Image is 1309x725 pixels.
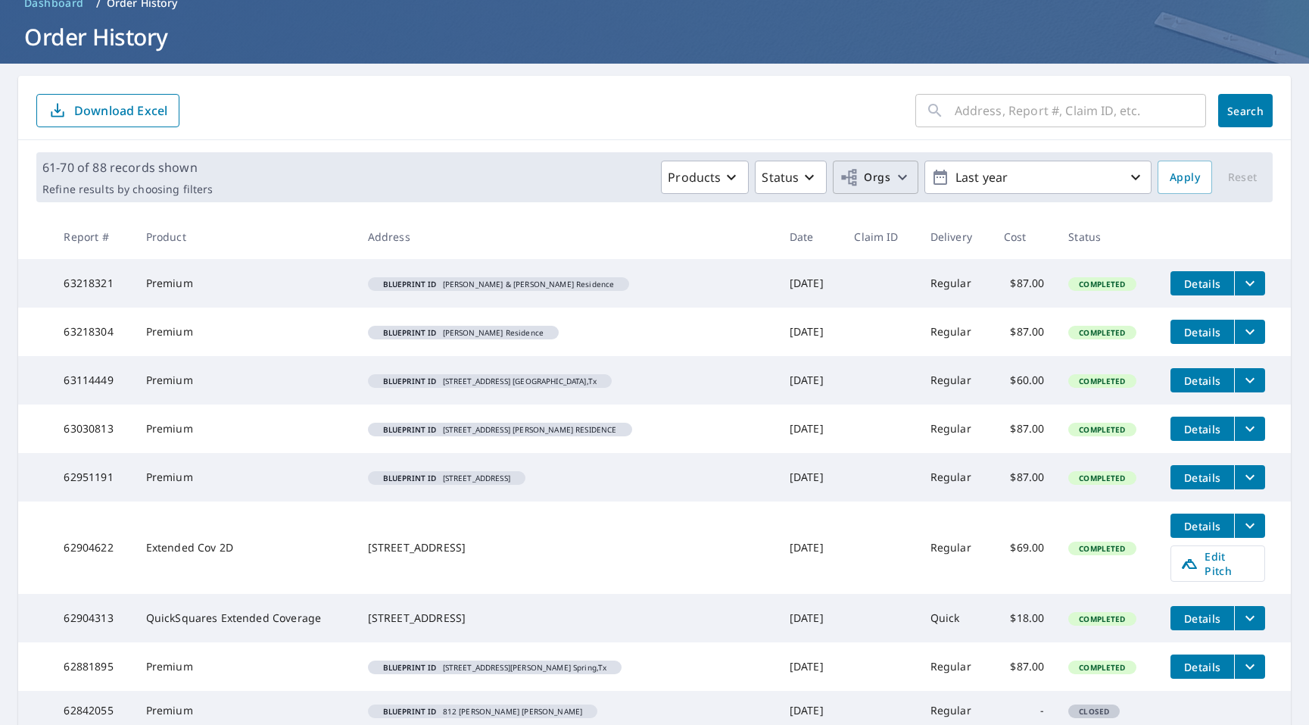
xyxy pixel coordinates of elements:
[1170,545,1265,582] a: Edit Pitch
[1170,417,1234,441] button: detailsBtn-63030813
[918,405,992,453] td: Regular
[51,405,133,453] td: 63030813
[668,168,721,186] p: Products
[762,168,799,186] p: Status
[918,308,992,356] td: Regular
[383,708,437,715] em: Blueprint ID
[383,426,437,433] em: Blueprint ID
[383,329,437,336] em: Blueprint ID
[134,453,356,502] td: Premium
[1170,465,1234,489] button: detailsBtn-62951191
[1234,271,1265,295] button: filesDropdownBtn-63218321
[1070,473,1134,483] span: Completed
[992,308,1057,356] td: $87.00
[992,259,1057,308] td: $87.00
[1170,320,1234,344] button: detailsBtn-63218304
[1180,325,1225,339] span: Details
[1180,277,1225,291] span: Details
[374,426,626,433] span: [STREET_ADDRESS] [PERSON_NAME] RESIDENCE
[134,356,356,405] td: Premium
[778,502,843,594] td: [DATE]
[1234,465,1265,489] button: filesDropdownBtn-62951191
[778,308,843,356] td: [DATE]
[918,453,992,502] td: Regular
[51,594,133,642] td: 62904313
[1234,368,1265,392] button: filesDropdownBtn-63114449
[778,259,843,308] td: [DATE]
[840,168,890,187] span: Orgs
[1070,424,1134,435] span: Completed
[134,642,356,691] td: Premium
[134,405,356,453] td: Premium
[1218,94,1273,127] button: Search
[1234,514,1265,538] button: filesDropdownBtn-62904622
[778,642,843,691] td: [DATE]
[1180,470,1225,485] span: Details
[374,708,591,715] span: 812 [PERSON_NAME] [PERSON_NAME]
[368,540,765,555] div: [STREET_ADDRESS]
[1234,320,1265,344] button: filesDropdownBtn-63218304
[51,308,133,356] td: 63218304
[755,161,827,194] button: Status
[918,502,992,594] td: Regular
[918,594,992,642] td: Quick
[51,356,133,405] td: 63114449
[368,611,765,626] div: [STREET_ADDRESS]
[1070,376,1134,386] span: Completed
[18,21,1291,52] h1: Order History
[383,377,437,385] em: Blueprint ID
[51,214,133,259] th: Report #
[1170,655,1234,679] button: detailsBtn-62881895
[51,453,133,502] td: 62951191
[374,377,606,385] span: [STREET_ADDRESS] [GEOGRAPHIC_DATA],Tx
[74,102,167,119] p: Download Excel
[356,214,778,259] th: Address
[992,405,1057,453] td: $87.00
[992,642,1057,691] td: $87.00
[1170,271,1234,295] button: detailsBtn-63218321
[1180,519,1225,533] span: Details
[778,453,843,502] td: [DATE]
[1180,422,1225,436] span: Details
[1070,543,1134,554] span: Completed
[383,474,437,482] em: Blueprint ID
[661,161,749,194] button: Products
[374,329,553,336] span: [PERSON_NAME] Residence
[51,642,133,691] td: 62881895
[992,453,1057,502] td: $87.00
[992,214,1057,259] th: Cost
[1234,606,1265,630] button: filesDropdownBtn-62904313
[1180,611,1225,626] span: Details
[1056,214,1158,259] th: Status
[374,664,616,671] span: [STREET_ADDRESS][PERSON_NAME] Spring,Tx
[1230,104,1261,118] span: Search
[374,474,519,482] span: [STREET_ADDRESS]
[1070,327,1134,338] span: Completed
[383,280,437,288] em: Blueprint ID
[42,183,213,196] p: Refine results by choosing filters
[992,356,1057,405] td: $60.00
[1170,368,1234,392] button: detailsBtn-63114449
[918,642,992,691] td: Regular
[1180,373,1225,388] span: Details
[1234,417,1265,441] button: filesDropdownBtn-63030813
[1070,279,1134,289] span: Completed
[949,164,1127,191] p: Last year
[918,259,992,308] td: Regular
[833,161,918,194] button: Orgs
[918,356,992,405] td: Regular
[778,214,843,259] th: Date
[992,502,1057,594] td: $69.00
[842,214,918,259] th: Claim ID
[778,594,843,642] td: [DATE]
[918,214,992,259] th: Delivery
[134,214,356,259] th: Product
[955,89,1206,132] input: Address, Report #, Claim ID, etc.
[778,356,843,405] td: [DATE]
[924,161,1152,194] button: Last year
[51,259,133,308] td: 63218321
[992,594,1057,642] td: $18.00
[134,594,356,642] td: QuickSquares Extended Coverage
[1234,655,1265,679] button: filesDropdownBtn-62881895
[36,94,179,127] button: Download Excel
